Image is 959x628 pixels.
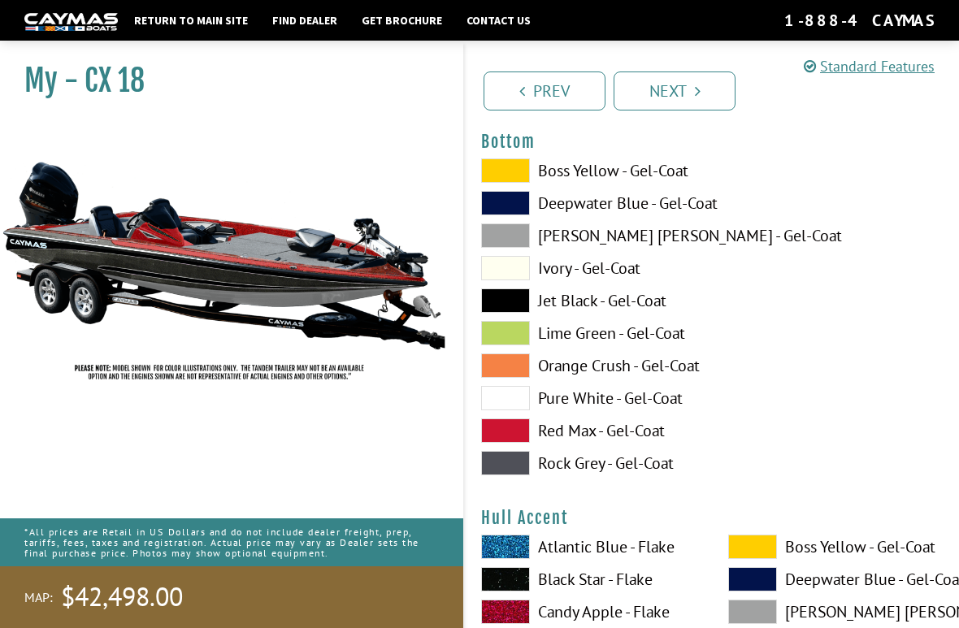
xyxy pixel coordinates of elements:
label: Orange Crush - Gel-Coat [481,353,696,378]
label: Black Star - Flake [481,567,696,591]
label: [PERSON_NAME] [PERSON_NAME] - Gel-Coat [728,600,943,624]
span: $42,498.00 [61,580,183,614]
h4: Hull Accent [481,508,943,528]
a: Contact Us [458,10,539,31]
label: Rock Grey - Gel-Coat [481,451,696,475]
label: Atlantic Blue - Flake [481,535,696,559]
img: white-logo-c9c8dbefe5ff5ceceb0f0178aa75bf4bb51f6bca0971e226c86eb53dfe498488.png [24,13,118,30]
label: Red Max - Gel-Coat [481,418,696,443]
label: Boss Yellow - Gel-Coat [481,158,696,183]
a: Get Brochure [354,10,450,31]
a: Standard Features [804,57,935,76]
label: Lime Green - Gel-Coat [481,321,696,345]
label: Candy Apple - Flake [481,600,696,624]
h4: Bottom [481,132,943,152]
label: Boss Yellow - Gel-Coat [728,535,943,559]
label: Deepwater Blue - Gel-Coat [481,191,696,215]
a: Next [614,71,736,110]
p: *All prices are Retail in US Dollars and do not include dealer freight, prep, tariffs, fees, taxe... [24,518,439,567]
label: Jet Black - Gel-Coat [481,288,696,313]
label: Ivory - Gel-Coat [481,256,696,280]
a: Return to main site [126,10,256,31]
div: 1-888-4CAYMAS [784,10,935,31]
a: Find Dealer [264,10,345,31]
span: MAP: [24,589,53,606]
a: Prev [484,71,605,110]
label: Deepwater Blue - Gel-Coat [728,567,943,591]
label: Pure White - Gel-Coat [481,386,696,410]
ul: Pagination [479,69,959,110]
h1: My - CX 18 [24,63,423,99]
label: [PERSON_NAME] [PERSON_NAME] - Gel-Coat [481,223,696,248]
